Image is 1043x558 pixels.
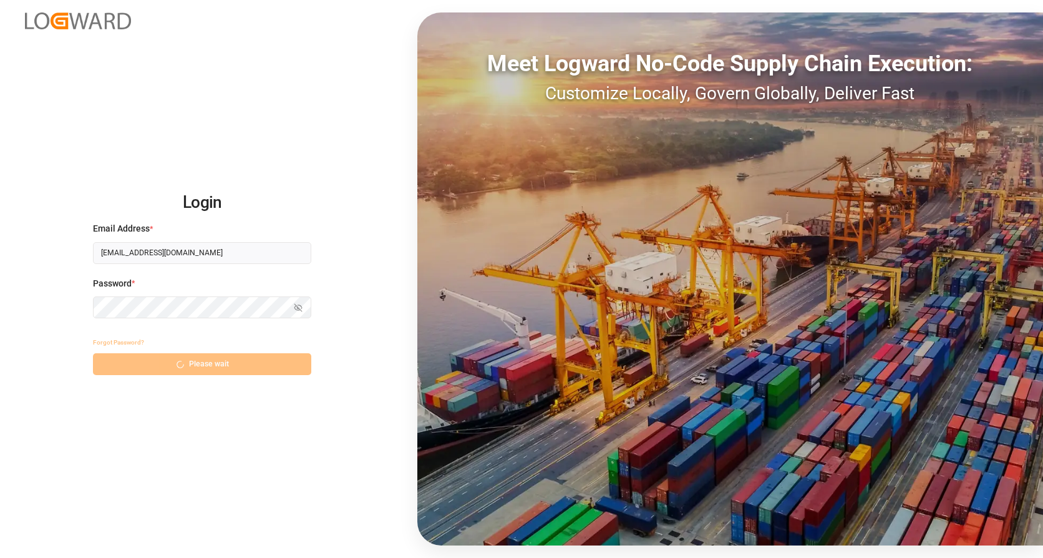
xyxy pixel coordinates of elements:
[417,81,1043,107] div: Customize Locally, Govern Globally, Deliver Fast
[93,222,150,235] span: Email Address
[25,12,131,29] img: Logward_new_orange.png
[93,277,132,290] span: Password
[93,183,311,223] h2: Login
[93,242,311,264] input: Enter your email
[417,47,1043,81] div: Meet Logward No-Code Supply Chain Execution:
